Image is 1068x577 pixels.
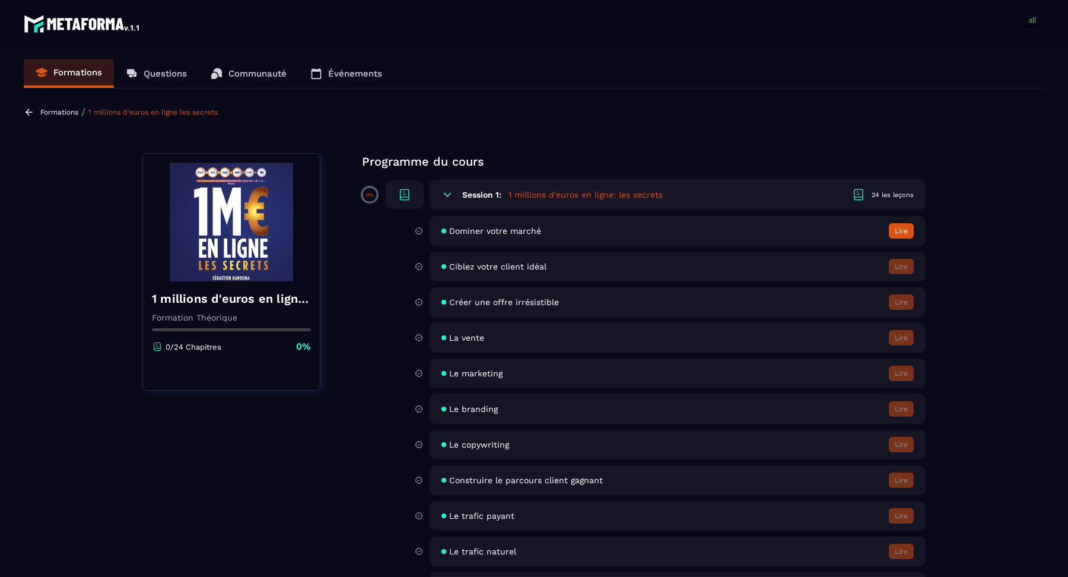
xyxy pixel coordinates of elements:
[228,68,287,79] p: Communauté
[449,511,514,521] span: Le trafic payant
[889,294,914,310] button: Lire
[152,163,311,281] img: banner
[889,259,914,274] button: Lire
[449,262,546,271] span: Ciblez votre client idéal
[53,67,102,78] p: Formations
[88,108,218,116] a: 1 millions d'euros en ligne les secrets
[328,68,382,79] p: Événements
[889,401,914,417] button: Lire
[889,473,914,488] button: Lire
[449,369,503,378] span: Le marketing
[81,106,85,118] span: /
[296,340,311,353] p: 0%
[449,404,498,414] span: Le branding
[40,108,78,116] a: Formations
[449,226,541,236] span: Dominer votre marché
[366,192,373,198] p: 0%
[889,437,914,452] button: Lire
[362,153,926,170] p: Programme du cours
[889,508,914,524] button: Lire
[24,59,114,88] a: Formations
[114,59,199,88] a: Questions
[449,333,484,343] span: La vente
[144,68,187,79] p: Questions
[449,297,559,307] span: Créer une offre irrésistible
[889,366,914,381] button: Lire
[449,475,603,485] span: Construire le parcours client gagnant
[152,290,311,307] h4: 1 millions d'euros en ligne les secrets
[889,223,914,239] button: Lire
[889,330,914,345] button: Lire
[449,440,509,449] span: Le copywriting
[166,343,221,351] p: 0/24 Chapitres
[298,59,394,88] a: Événements
[449,547,516,556] span: Le trafic naturel
[889,544,914,559] button: Lire
[199,59,298,88] a: Communauté
[462,190,501,199] h6: Session 1:
[24,12,141,36] img: logo
[872,191,914,199] div: 24 les leçons
[152,313,311,322] p: Formation Théorique
[508,189,663,201] h5: 1 millions d'euros en ligne: les secrets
